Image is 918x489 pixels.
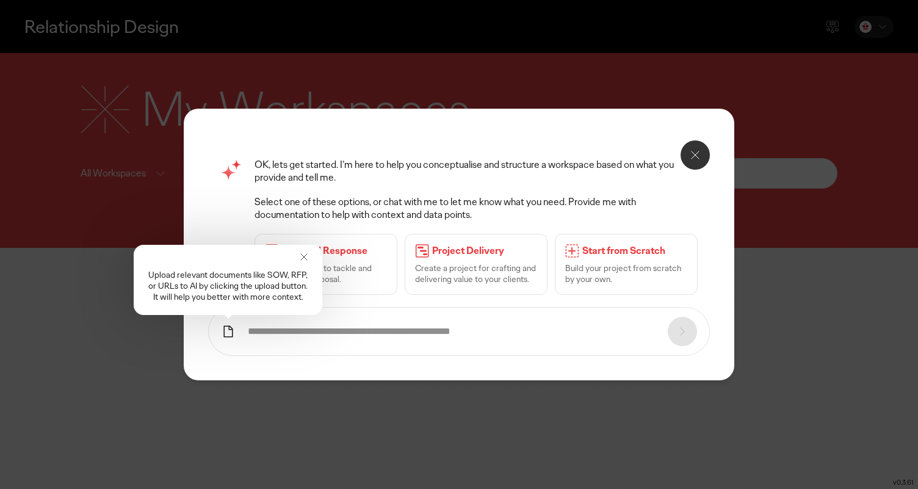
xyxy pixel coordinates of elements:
p: Create a space to tackle and respond to proposal. [265,263,387,284]
p: OK, lets get started. I’m here to help you conceptualise and structure a workspace based on what ... [255,159,698,184]
p: Create a project for crafting and delivering value to your clients. [415,263,537,284]
p: Upload relevant documents like SOW, RFP, or URLs to AI by clicking the upload button. It will hel... [146,269,310,303]
p: Start from Scratch [582,245,687,258]
p: Proposal Response [281,245,387,258]
p: Project Delivery [432,245,537,258]
p: Select one of these options, or chat with me to let me know what you need. Provide me with docume... [255,196,698,222]
p: Build your project from scratch by your own. [565,263,687,284]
